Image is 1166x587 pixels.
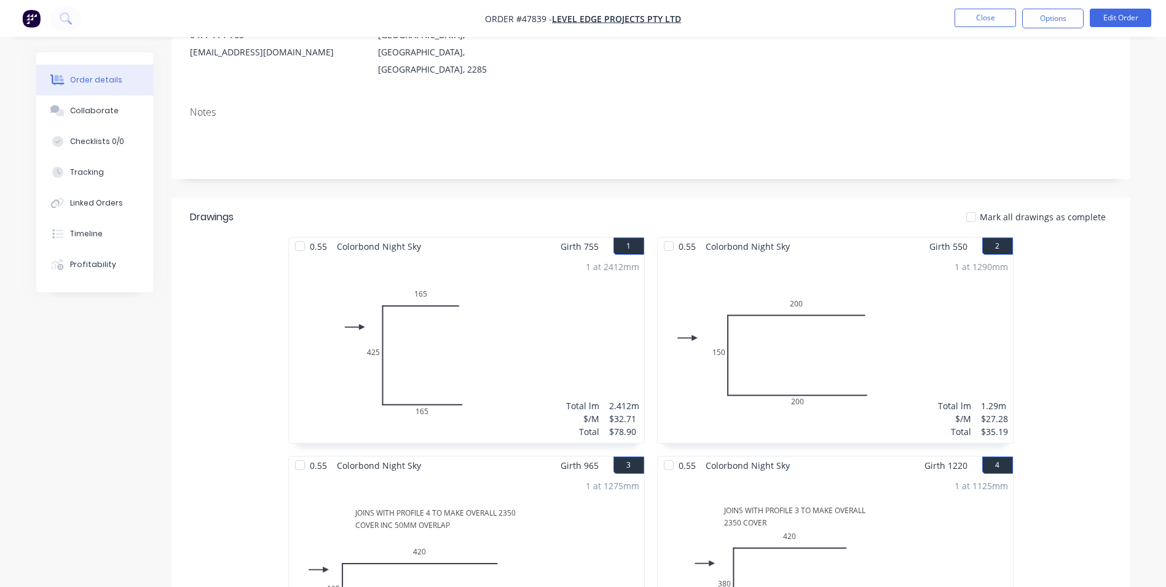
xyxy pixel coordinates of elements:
span: 0.55 [305,457,332,474]
div: Profitability [70,259,116,270]
span: Colorbond Night Sky [701,238,795,255]
span: Girth 1220 [924,457,967,474]
div: Drawings [190,210,234,225]
button: Edit Order [1090,9,1151,27]
span: 0.55 [674,238,701,255]
div: Timeline [70,228,103,239]
div: $/M [938,412,971,425]
span: Colorbond Night Sky [701,457,795,474]
div: 1 at 1125mm [955,479,1008,492]
button: 4 [982,457,1013,474]
div: [GEOGRAPHIC_DATA], [GEOGRAPHIC_DATA], [GEOGRAPHIC_DATA], 2285 [378,26,546,78]
div: Total lm [938,399,971,412]
button: Close [955,9,1016,27]
div: 02001502001 at 1290mmTotal lm$/MTotal1.29m$27.28$35.19 [658,255,1013,443]
span: Mark all drawings as complete [980,210,1106,223]
span: 0.55 [674,457,701,474]
span: Colorbond Night Sky [332,238,426,255]
button: Timeline [36,218,153,249]
button: Options [1022,9,1084,28]
div: Tracking [70,167,104,178]
div: Linked Orders [70,198,123,209]
button: Linked Orders [36,188,153,218]
span: Order #47839 - [485,13,552,25]
div: 1 at 1275mm [586,479,639,492]
div: 1 at 2412mm [586,260,639,273]
a: LEVEL EDGE PROJECTS PTY LTD [552,13,681,25]
span: Girth 965 [561,457,599,474]
div: $27.28 [981,412,1008,425]
div: 01654251651 at 2412mmTotal lm$/MTotal2.412m$32.71$78.90 [289,255,644,443]
div: Notes [190,106,1112,118]
button: Profitability [36,249,153,280]
div: Total [566,425,599,438]
div: $32.71 [609,412,639,425]
button: 2 [982,238,1013,255]
div: [EMAIL_ADDRESS][DOMAIN_NAME] [190,44,358,61]
button: Order details [36,65,153,95]
div: $/M [566,412,599,425]
img: Factory [22,9,41,28]
div: Total [938,425,971,438]
div: $35.19 [981,425,1008,438]
button: 3 [613,457,644,474]
div: 1 at 1290mm [955,260,1008,273]
span: Girth 550 [929,238,967,255]
button: Tracking [36,157,153,188]
span: Colorbond Night Sky [332,457,426,474]
div: 2.412m [609,399,639,412]
button: Checklists 0/0 [36,126,153,157]
div: Total lm [566,399,599,412]
div: 1.29m [981,399,1008,412]
div: UNIT 2 17 ALUMINIUM CL[GEOGRAPHIC_DATA], [GEOGRAPHIC_DATA], [GEOGRAPHIC_DATA], 2285 [378,9,546,78]
div: Checklists 0/0 [70,136,124,147]
span: 0.55 [305,238,332,255]
span: Girth 755 [561,238,599,255]
button: Collaborate [36,95,153,126]
button: 1 [613,238,644,255]
div: $78.90 [609,425,639,438]
div: Order details [70,74,122,86]
div: Collaborate [70,105,119,116]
